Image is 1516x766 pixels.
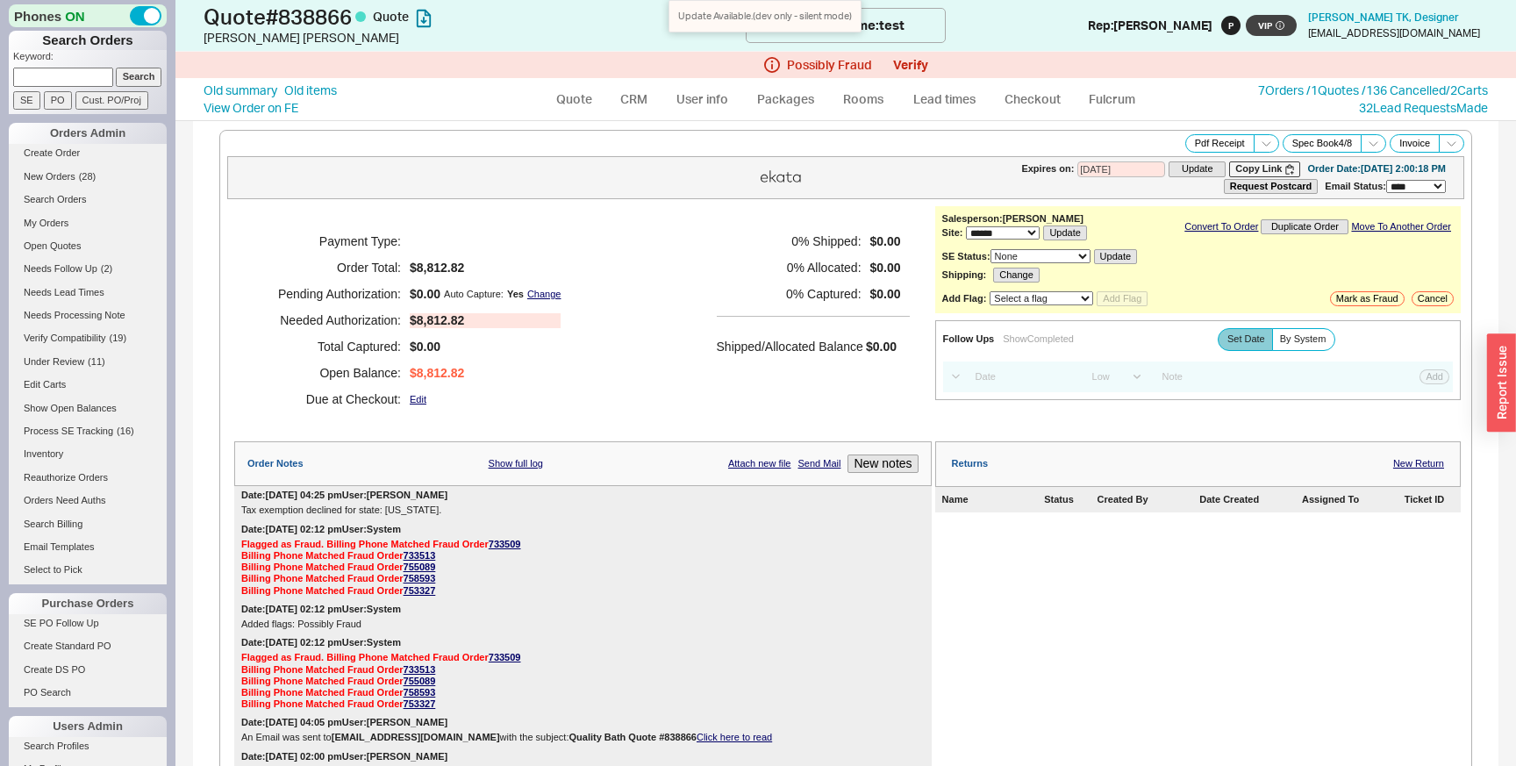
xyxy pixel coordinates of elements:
[568,732,697,742] b: Quality Bath Quote #838866
[404,698,436,709] a: 753327
[410,287,440,302] span: $0.00
[9,422,167,440] a: Process SE Tracking(16)
[1418,293,1448,304] span: Cancel
[9,190,167,209] a: Search Orders
[9,561,167,579] a: Select to Pick
[88,356,105,367] span: ( 11 )
[1292,138,1353,149] span: Spec Book 4 / 8
[1325,181,1386,191] span: Email Status:
[1308,27,1480,39] div: [EMAIL_ADDRESS][DOMAIN_NAME]
[24,171,75,182] span: New Orders
[870,261,901,276] span: $0.00
[717,254,862,281] h5: 0 % Allocated:
[256,333,401,360] h5: Total Captured:
[9,31,167,50] h1: Search Orders
[489,458,543,469] a: Show full log
[241,732,925,743] div: An Email was sent to with the subject:
[847,455,918,473] button: New notes
[1393,458,1444,469] a: New Return
[527,289,561,300] a: Change
[9,144,167,162] a: Create Order
[1003,333,1091,345] div: Show Completed
[9,593,167,614] div: Purchase Orders
[9,329,167,347] a: Verify Compatibility(19)
[9,614,167,633] a: SE PO Follow Up
[79,171,97,182] span: ( 28 )
[24,426,113,436] span: Process SE Tracking
[1330,291,1405,306] button: Mark as Fraud
[9,716,167,737] div: Users Admin
[9,515,167,533] a: Search Billing
[241,604,401,615] div: Date: [DATE] 02:12 pm User: System
[65,7,85,25] span: ON
[870,234,901,249] span: $0.00
[489,539,521,549] a: 733509
[256,254,401,281] h5: Order Total:
[717,228,862,254] h5: 0 % Shipped:
[798,458,841,469] a: Send Mail
[870,287,901,302] span: $0.00
[247,458,304,469] div: Order Notes
[241,652,520,709] strong: Flagged as Fraud. Billing Phone Matched Fraud Order Billing Phone Matched Fraud Order Billing Pho...
[943,333,995,345] div: Follow Ups
[9,237,167,255] a: Open Quotes
[410,340,561,354] span: $0.00
[256,360,401,386] h5: Open Balance:
[116,68,162,86] input: Search
[117,426,134,436] span: ( 16 )
[1390,134,1440,153] button: Invoice
[256,307,401,333] h5: Needed Authorization:
[204,29,746,47] div: [PERSON_NAME] [PERSON_NAME]
[13,50,167,68] p: Keyword:
[241,717,447,728] div: Date: [DATE] 04:05 pm User: [PERSON_NAME]
[866,340,897,354] span: $0.00
[24,310,125,320] span: Needs Processing Note
[1195,138,1245,149] span: Pdf Receipt
[544,83,604,115] a: Quote
[942,269,987,281] b: Shipping:
[404,562,436,572] a: 755089
[404,687,436,698] a: 758593
[1224,179,1319,194] button: Request Postcard
[9,283,167,302] a: Needs Lead Times
[9,353,167,371] a: Under Review(11)
[1283,134,1362,153] button: Spec Book4/8
[1261,219,1348,234] button: Duplicate Order
[717,281,862,307] h5: 0 % Captured:
[1097,291,1148,306] button: Add Flag
[1229,161,1300,176] button: Copy Link
[1446,82,1488,97] a: /2Carts
[1021,163,1074,175] span: Expires on:
[942,293,987,304] b: Add Flag:
[787,58,872,72] span: Possibly Fraud
[204,82,277,99] a: Old summary
[717,334,863,359] h5: Shipped/Allocated Balance
[663,83,741,115] a: User info
[110,333,127,343] span: ( 19 )
[942,213,1083,224] b: Salesperson: [PERSON_NAME]
[942,251,990,261] b: SE Status:
[728,458,791,469] a: Attach new file
[1419,369,1449,384] button: Add
[444,289,504,300] div: Auto Capture:
[9,168,167,186] a: New Orders(28)
[1302,494,1401,505] div: Assigned To
[9,399,167,418] a: Show Open Balances
[1426,371,1443,383] span: Add
[831,83,897,115] a: Rooms
[952,458,989,469] div: Returns
[608,83,660,115] a: CRM
[241,539,520,596] strong: Flagged as Fraud. Billing Phone Matched Fraud Order Billing Phone Matched Fraud Order Billing Pho...
[893,58,928,72] button: Verify
[9,445,167,463] a: Inventory
[24,263,97,274] span: Needs Follow Up
[9,214,167,233] a: My Orders
[9,661,167,679] a: Create DS PO
[992,83,1073,115] a: Checkout
[241,637,401,648] div: Date: [DATE] 02:12 pm User: System
[9,469,167,487] a: Reauthorize Orders
[241,619,925,630] div: Added flags: Possibly Fraud
[1184,221,1258,233] a: Convert To Order
[942,494,1041,505] div: Name
[1221,16,1241,35] div: P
